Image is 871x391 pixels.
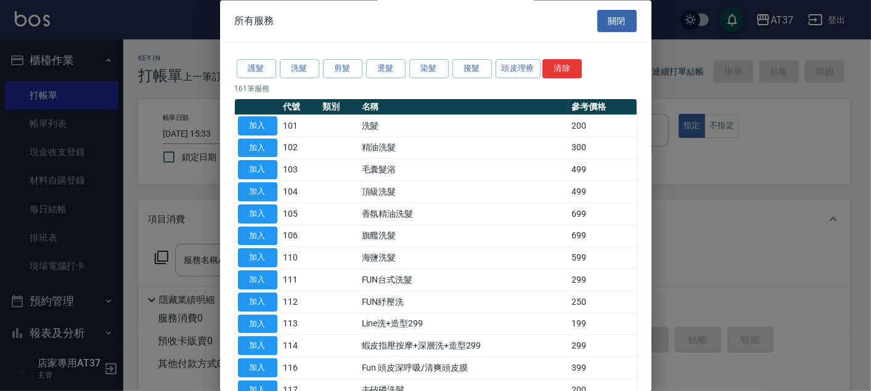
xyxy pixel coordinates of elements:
button: 加入 [238,292,277,312]
td: Fun 頭皮深呼吸/清爽頭皮膜 [359,357,569,379]
span: 所有服務 [235,15,274,27]
td: 111 [280,269,320,291]
td: 102 [280,137,320,159]
button: 加入 [238,315,277,334]
td: 110 [280,247,320,269]
button: 加入 [238,183,277,202]
button: 加入 [238,249,277,268]
button: 接髮 [452,60,492,79]
th: 代號 [280,99,320,115]
button: 關閉 [597,10,637,33]
button: 加入 [238,359,277,378]
td: 114 [280,335,320,357]
td: 112 [280,291,320,313]
td: 113 [280,313,320,336]
button: 燙髮 [366,60,406,79]
td: 499 [568,181,636,203]
td: Line洗+造型299 [359,313,569,336]
td: 101 [280,115,320,137]
button: 加入 [238,337,277,356]
td: 毛囊髮浴 [359,159,569,181]
td: 599 [568,247,636,269]
td: 106 [280,225,320,248]
td: 旗艦洗髮 [359,225,569,248]
td: 116 [280,357,320,379]
td: 洗髮 [359,115,569,137]
button: 加入 [238,271,277,290]
td: 104 [280,181,320,203]
th: 類別 [319,99,359,115]
button: 加入 [238,161,277,180]
td: 103 [280,159,320,181]
button: 清除 [542,60,582,79]
button: 加入 [238,204,277,224]
td: 300 [568,137,636,159]
td: FUN台式洗髮 [359,269,569,291]
td: 精油洗髮 [359,137,569,159]
button: 加入 [238,139,277,158]
td: 399 [568,357,636,379]
button: 洗髮 [280,60,319,79]
th: 參考價格 [568,99,636,115]
td: 蝦皮指壓按摩+深層洗+造型299 [359,335,569,357]
td: 499 [568,159,636,181]
td: 頂級洗髮 [359,181,569,203]
td: 香氛精油洗髮 [359,203,569,225]
td: 699 [568,203,636,225]
th: 名稱 [359,99,569,115]
button: 護髮 [237,60,276,79]
button: 剪髮 [323,60,362,79]
p: 161 筆服務 [235,83,637,94]
td: FUN紓壓洗 [359,291,569,313]
td: 299 [568,269,636,291]
td: 299 [568,335,636,357]
button: 加入 [238,227,277,246]
td: 699 [568,225,636,248]
td: 105 [280,203,320,225]
td: 200 [568,115,636,137]
td: 250 [568,291,636,313]
td: 海鹽洗髮 [359,247,569,269]
td: 199 [568,313,636,336]
button: 染髮 [409,60,449,79]
button: 頭皮理療 [496,60,541,79]
button: 加入 [238,116,277,135]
